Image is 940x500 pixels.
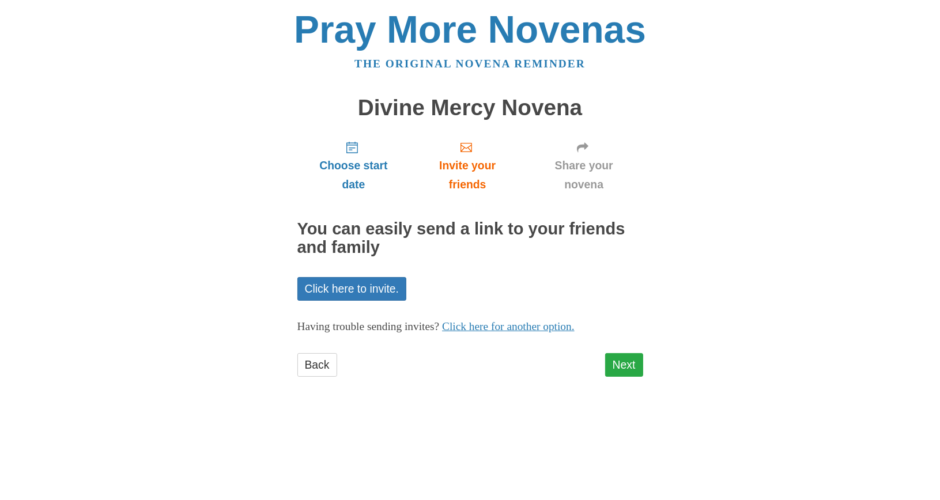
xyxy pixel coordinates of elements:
a: Click here for another option. [442,320,575,332]
a: Share your novena [525,131,643,200]
a: Choose start date [297,131,410,200]
a: Back [297,353,337,377]
span: Share your novena [537,156,632,194]
span: Choose start date [309,156,399,194]
a: Pray More Novenas [294,8,646,51]
a: The original novena reminder [354,58,586,70]
a: Click here to invite. [297,277,407,301]
span: Invite your friends [421,156,513,194]
h2: You can easily send a link to your friends and family [297,220,643,257]
a: Next [605,353,643,377]
a: Invite your friends [410,131,524,200]
h1: Divine Mercy Novena [297,96,643,120]
span: Having trouble sending invites? [297,320,440,332]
